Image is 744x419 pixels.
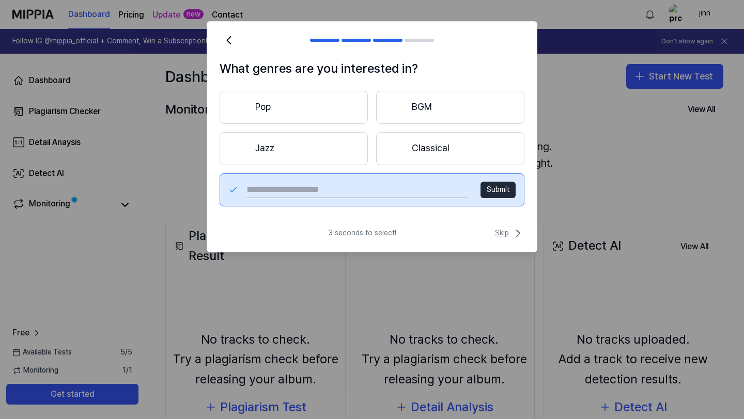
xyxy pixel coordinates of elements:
span: 3 seconds to select! [329,228,396,238]
button: Pop [220,91,368,124]
button: Classical [376,132,524,165]
span: Skip [495,227,524,239]
button: Submit [481,182,516,198]
button: BGM [376,91,524,124]
button: Skip [493,227,524,239]
button: Jazz [220,132,368,165]
h1: What genres are you interested in? [220,59,524,78]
